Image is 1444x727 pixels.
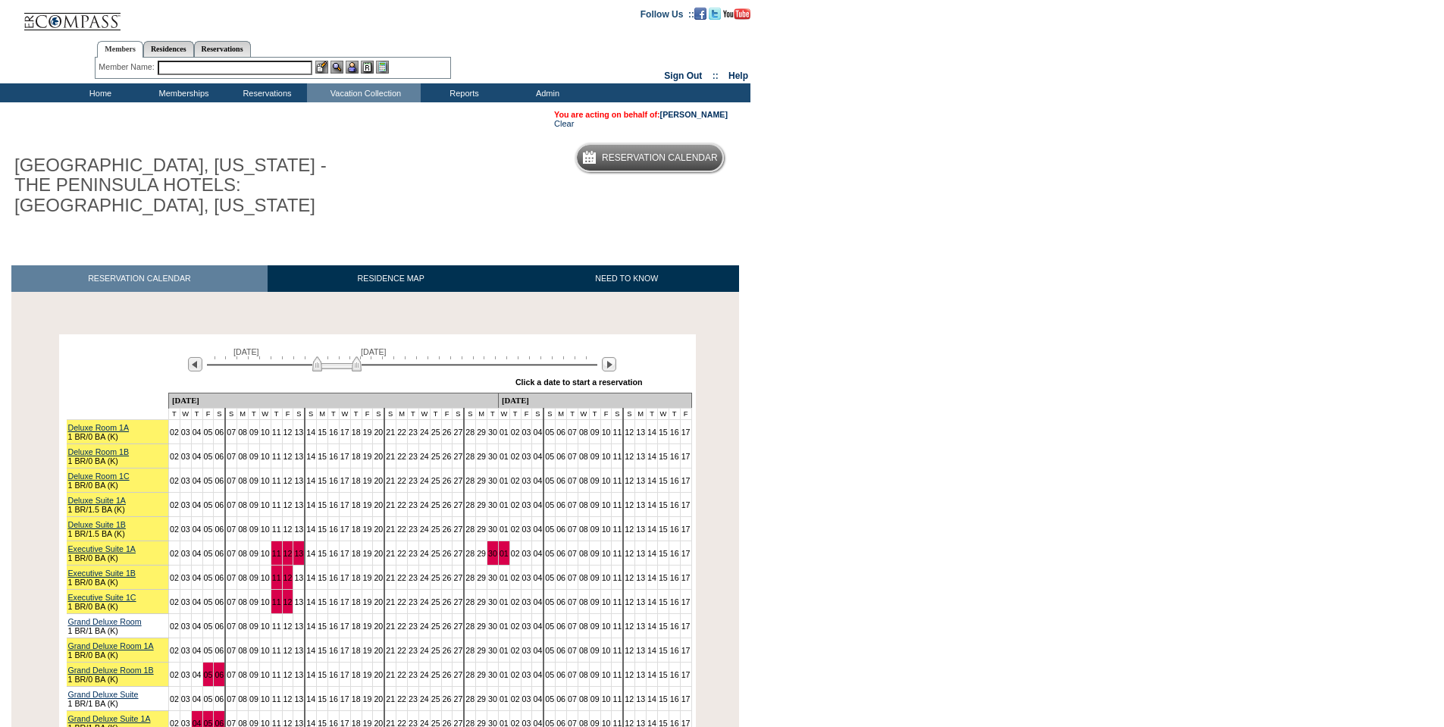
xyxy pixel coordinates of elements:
a: 11 [612,452,622,461]
a: 08 [579,476,588,485]
a: 04 [533,525,542,534]
a: 09 [249,428,258,437]
a: 23 [409,476,418,485]
a: 10 [261,428,270,437]
a: 05 [545,452,554,461]
a: Deluxe Suite 1B [68,520,126,529]
a: 03 [522,549,531,558]
a: 16 [329,549,338,558]
a: 14 [306,452,315,461]
a: 10 [261,476,270,485]
a: 22 [397,549,406,558]
a: 17 [340,476,349,485]
a: 06 [215,452,224,461]
a: 16 [670,500,679,509]
a: 02 [170,476,179,485]
a: 17 [340,500,349,509]
a: 15 [318,500,327,509]
a: 08 [579,428,588,437]
a: 12 [283,452,293,461]
a: 07 [568,500,577,509]
a: 09 [590,476,600,485]
a: 05 [545,476,554,485]
a: 15 [318,452,327,461]
a: 05 [204,428,213,437]
a: 13 [294,525,303,534]
a: 18 [352,452,361,461]
a: 21 [386,428,395,437]
a: 17 [340,525,349,534]
a: 15 [659,525,668,534]
a: 13 [636,452,645,461]
a: 05 [204,476,213,485]
a: 12 [283,476,293,485]
a: 16 [670,525,679,534]
td: Reservations [224,83,307,102]
a: 08 [238,476,247,485]
a: 17 [681,452,691,461]
a: 03 [522,500,531,509]
a: 14 [647,500,656,509]
a: 22 [397,500,406,509]
a: 06 [556,452,565,461]
a: Become our fan on Facebook [694,8,706,17]
a: 12 [625,476,634,485]
a: 17 [681,525,691,534]
a: 14 [306,525,315,534]
a: 27 [453,452,462,461]
a: 15 [318,525,327,534]
a: 07 [227,525,236,534]
a: 03 [181,428,190,437]
a: 11 [612,525,622,534]
a: 29 [477,525,486,534]
a: 02 [511,549,520,558]
a: 30 [488,428,497,437]
a: 19 [363,428,372,437]
a: 24 [420,525,429,534]
a: 13 [294,476,303,485]
a: 04 [193,549,202,558]
img: Reservations [361,61,374,74]
a: 06 [556,428,565,437]
a: RESERVATION CALENDAR [11,265,268,292]
a: 03 [181,525,190,534]
a: RESIDENCE MAP [268,265,515,292]
a: 10 [602,525,611,534]
a: Deluxe Room 1A [68,423,130,432]
a: 04 [193,428,202,437]
a: 29 [477,428,486,437]
a: 11 [272,549,281,558]
a: 15 [318,428,327,437]
a: 16 [670,428,679,437]
a: 02 [170,452,179,461]
a: 27 [453,476,462,485]
a: 13 [294,452,303,461]
a: 11 [612,500,622,509]
a: 10 [602,500,611,509]
a: 08 [238,452,247,461]
a: 11 [612,476,622,485]
a: 04 [533,549,542,558]
a: 02 [170,525,179,534]
a: 03 [522,476,531,485]
img: b_calculator.gif [376,61,389,74]
a: 01 [500,549,509,558]
a: 17 [340,428,349,437]
a: 08 [238,549,247,558]
a: 07 [227,549,236,558]
a: 26 [443,452,452,461]
a: 05 [204,549,213,558]
a: 25 [431,476,440,485]
a: 23 [409,500,418,509]
a: 21 [386,525,395,534]
a: 27 [453,549,462,558]
a: 03 [522,452,531,461]
a: 29 [477,500,486,509]
a: 06 [556,476,565,485]
a: 07 [227,428,236,437]
a: NEED TO KNOW [514,265,739,292]
a: 05 [204,452,213,461]
a: 24 [420,428,429,437]
a: 18 [352,476,361,485]
td: Memberships [140,83,224,102]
